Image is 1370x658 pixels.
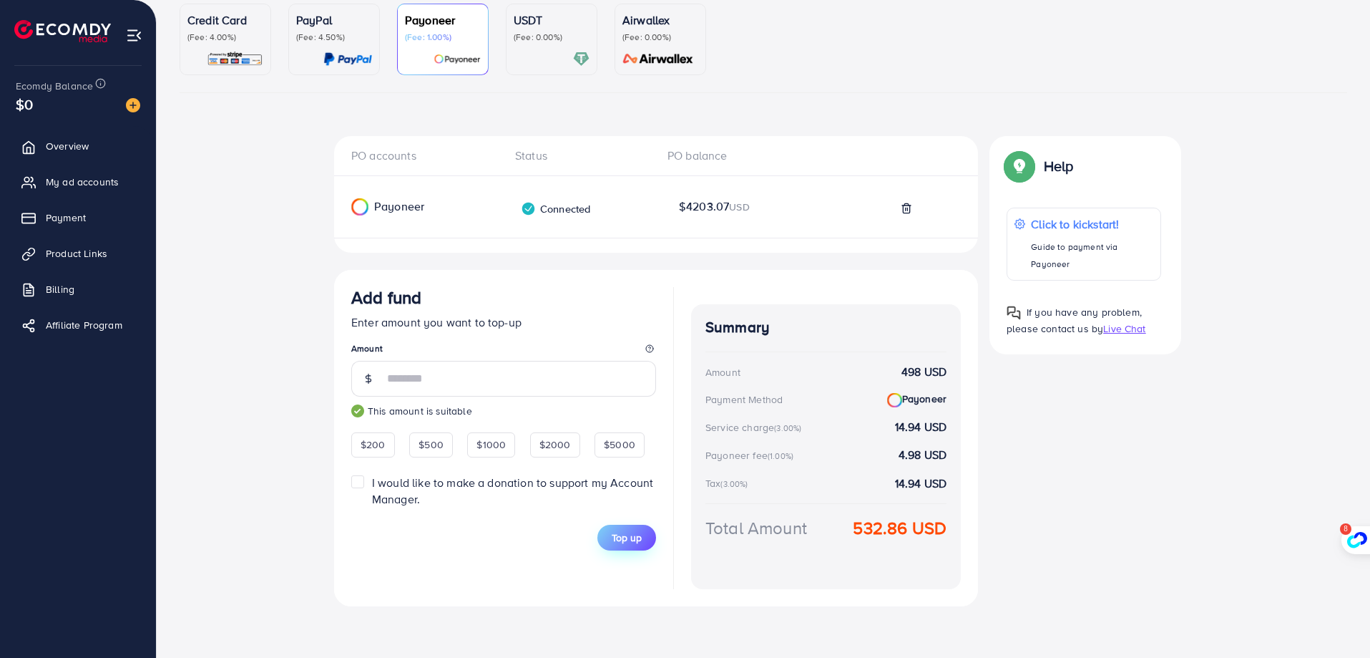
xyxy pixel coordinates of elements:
[296,11,372,29] p: PayPal
[853,516,946,541] strong: 532.86 USD
[1007,305,1142,336] span: If you have any problem, please contact us by
[729,200,749,214] span: USD
[1031,216,1153,233] p: Click to kickstart!
[126,27,142,44] img: menu
[351,404,656,418] small: This amount is suitable
[622,11,698,29] p: Airwallex
[705,448,798,463] div: Payoneer fee
[207,51,263,67] img: card
[11,275,145,304] a: Billing
[901,364,946,380] strong: 498 USD
[1309,594,1359,647] iframe: Chat
[46,282,74,296] span: Billing
[679,198,750,215] span: $4203.07
[351,314,656,331] p: Enter amount you want to top-up
[187,32,263,43] p: (Fee: 4.00%)
[1007,306,1021,320] img: Popup guide
[604,437,635,452] span: $5000
[16,94,33,115] span: $0
[434,51,481,67] img: card
[296,32,372,43] p: (Fee: 4.50%)
[351,147,504,164] div: PO accounts
[405,32,481,43] p: (Fee: 1.00%)
[334,198,478,216] div: Payoneer
[351,287,421,308] h3: Add fund
[11,311,145,339] a: Affiliate Program
[705,392,783,407] div: Payment Method
[504,147,656,164] div: Status
[187,11,263,29] p: Credit Card
[887,393,902,408] img: Payoneer
[895,475,946,492] strong: 14.94 USD
[705,420,806,435] div: Service charge
[14,20,111,42] img: logo
[895,419,946,435] strong: 14.94 USD
[514,11,589,29] p: USDT
[351,342,656,360] legend: Amount
[46,139,89,153] span: Overview
[720,478,748,490] small: (3.00%)
[46,211,86,225] span: Payment
[11,203,145,232] a: Payment
[521,201,590,216] div: Connected
[705,319,946,337] h4: Summary
[46,175,119,189] span: My ad accounts
[618,51,698,67] img: card
[351,198,368,216] img: Payoneer
[11,132,145,160] a: Overview
[419,437,444,452] span: $500
[361,437,386,452] span: $200
[774,422,801,434] small: (3.00%)
[11,239,145,268] a: Product Links
[1007,153,1032,179] img: Popup guide
[476,437,506,452] span: $1000
[372,475,653,507] span: I would like to make a donation to support my Account Manager.
[126,98,140,112] img: image
[612,531,642,545] span: Top up
[705,476,753,490] div: Tax
[622,32,698,43] p: (Fee: 0.00%)
[514,32,589,43] p: (Fee: 0.00%)
[405,11,481,29] p: Payoneer
[351,405,364,417] img: guide
[1031,238,1153,273] p: Guide to payment via Payoneer
[573,51,589,67] img: card
[768,450,793,462] small: (1.00%)
[597,525,656,551] button: Top up
[539,437,571,452] span: $2000
[1044,158,1074,175] p: Help
[46,318,122,332] span: Affiliate Program
[705,365,740,379] div: Amount
[323,51,372,67] img: card
[705,516,807,541] div: Total Amount
[887,392,946,407] strong: Payoneer
[16,79,93,93] span: Ecomdy Balance
[521,201,536,216] img: verified
[656,147,808,164] div: PO balance
[46,246,107,261] span: Product Links
[11,168,145,196] a: My ad accounts
[1103,321,1145,336] span: Live Chat
[899,447,946,463] strong: 4.98 USD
